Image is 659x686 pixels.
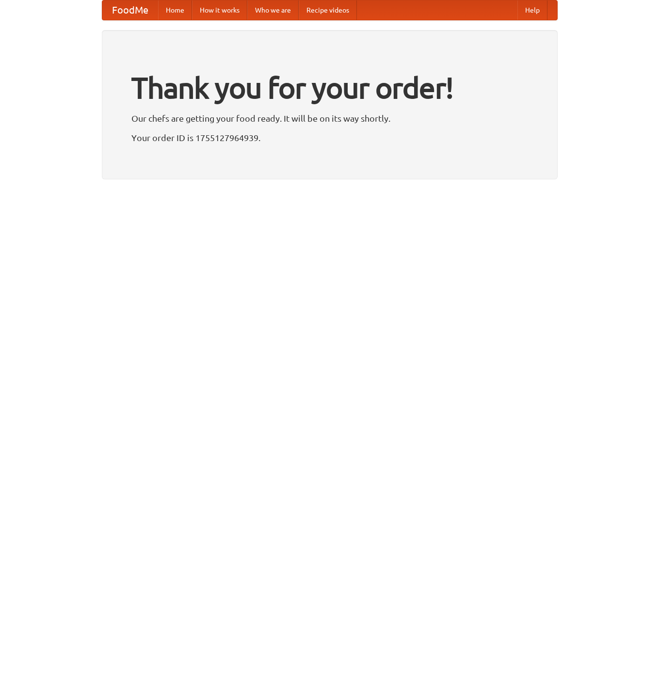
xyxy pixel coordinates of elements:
a: Home [158,0,192,20]
a: How it works [192,0,247,20]
a: FoodMe [102,0,158,20]
p: Your order ID is 1755127964939. [131,130,528,145]
a: Who we are [247,0,299,20]
p: Our chefs are getting your food ready. It will be on its way shortly. [131,111,528,126]
a: Recipe videos [299,0,357,20]
a: Help [517,0,547,20]
h1: Thank you for your order! [131,64,528,111]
